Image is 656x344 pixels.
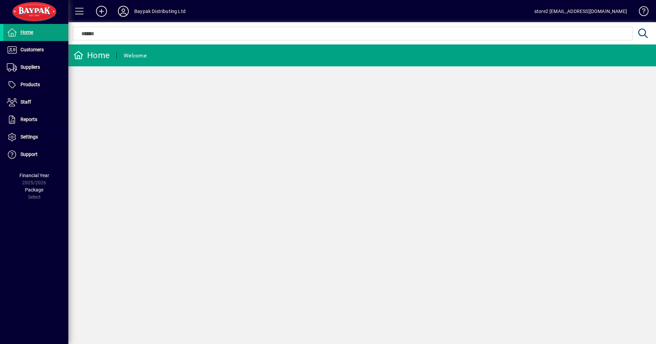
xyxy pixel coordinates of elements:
[19,173,49,178] span: Financial Year
[134,6,186,17] div: Baypak Distributing Ltd
[3,41,68,58] a: Customers
[112,5,134,17] button: Profile
[3,59,68,76] a: Suppliers
[3,111,68,128] a: Reports
[20,64,40,70] span: Suppliers
[73,50,110,61] div: Home
[20,99,31,105] span: Staff
[25,187,43,193] span: Package
[20,117,37,122] span: Reports
[91,5,112,17] button: Add
[20,151,38,157] span: Support
[20,47,44,52] span: Customers
[20,29,33,35] span: Home
[20,82,40,87] span: Products
[3,129,68,146] a: Settings
[20,134,38,140] span: Settings
[3,146,68,163] a: Support
[3,76,68,93] a: Products
[3,94,68,111] a: Staff
[634,1,647,24] a: Knowledge Base
[534,6,627,17] div: store2 [EMAIL_ADDRESS][DOMAIN_NAME]
[124,50,147,61] div: Welcome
